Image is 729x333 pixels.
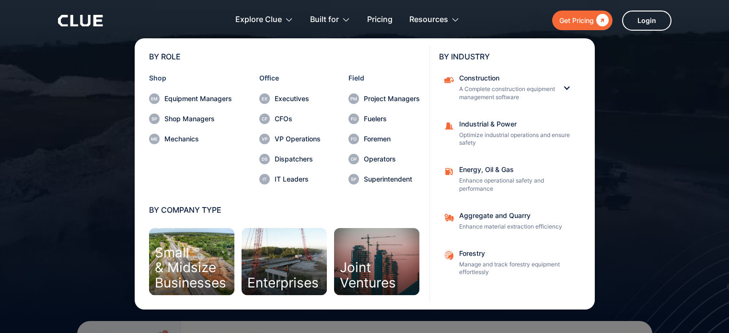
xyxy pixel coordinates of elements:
[259,93,321,104] a: Executives
[259,134,321,144] a: VP Operations
[444,166,454,177] img: fleet fuel icon
[459,166,574,173] div: Energy, Oil & Gas
[409,5,448,35] div: Resources
[164,95,232,102] div: Equipment Managers
[58,36,671,310] nav: Built for
[559,14,594,26] div: Get Pricing
[364,115,420,122] div: Fuelers
[459,75,555,81] div: Construction
[459,121,574,127] div: Industrial & Power
[259,174,321,184] a: IT Leaders
[247,276,319,290] div: Enterprises
[348,154,420,164] a: Operators
[439,245,580,282] a: ForestryManage and track forestry equipment effortlessly
[149,206,420,214] div: BY COMPANY TYPE
[348,134,420,144] a: Foremen
[459,212,574,219] div: Aggregate and Quarry
[259,154,321,164] a: Dispatchers
[334,228,419,295] a: JointVentures
[348,114,420,124] a: Fuelers
[444,121,454,131] img: Construction cone icon
[275,176,321,183] div: IT Leaders
[259,75,321,81] div: Office
[155,245,226,290] div: Small & Midsize Businesses
[444,250,454,261] img: Aggregate and Quarry
[149,114,232,124] a: Shop Managers
[275,156,321,162] div: Dispatchers
[348,75,420,81] div: Field
[459,85,555,102] p: A Complete construction equipment management software
[259,114,321,124] a: CFOs
[275,115,321,122] div: CFOs
[164,136,232,142] div: Mechanics
[439,207,580,236] a: Aggregate and QuarryEnhance material extraction efficiency
[235,5,293,35] div: Explore Clue
[364,136,420,142] div: Foremen
[149,75,232,81] div: Shop
[459,250,574,257] div: Forestry
[439,70,561,106] a: ConstructionA Complete construction equipment management software
[367,5,393,35] a: Pricing
[444,212,454,223] img: Aggregate and Quarry
[622,11,671,31] a: Login
[364,156,420,162] div: Operators
[459,261,574,277] p: Manage and track forestry equipment effortlessly
[242,228,327,295] a: Enterprises
[439,161,580,198] a: Energy, Oil & GasEnhance operational safety and performance
[439,116,580,152] a: Industrial & PowerOptimize industrial operations and ensure safety
[364,176,420,183] div: Superintendent
[164,115,232,122] div: Shop Managers
[557,199,729,333] iframe: Chat Widget
[409,5,460,35] div: Resources
[594,14,609,26] div: 
[275,136,321,142] div: VP Operations
[235,5,282,35] div: Explore Clue
[340,260,396,290] div: Joint Ventures
[275,95,321,102] div: Executives
[149,53,420,60] div: BY ROLE
[348,93,420,104] a: Project Managers
[444,75,454,85] img: Construction
[310,5,350,35] div: Built for
[439,70,580,106] div: ConstructionConstructionA Complete construction equipment management software
[459,223,574,231] p: Enhance material extraction efficiency
[364,95,420,102] div: Project Managers
[459,131,574,148] p: Optimize industrial operations and ensure safety
[149,93,232,104] a: Equipment Managers
[310,5,339,35] div: Built for
[149,228,234,295] a: Small& MidsizeBusinesses
[348,174,420,184] a: Superintendent
[439,53,580,60] div: BY INDUSTRY
[459,177,574,193] p: Enhance operational safety and performance
[552,11,613,30] a: Get Pricing
[149,134,232,144] a: Mechanics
